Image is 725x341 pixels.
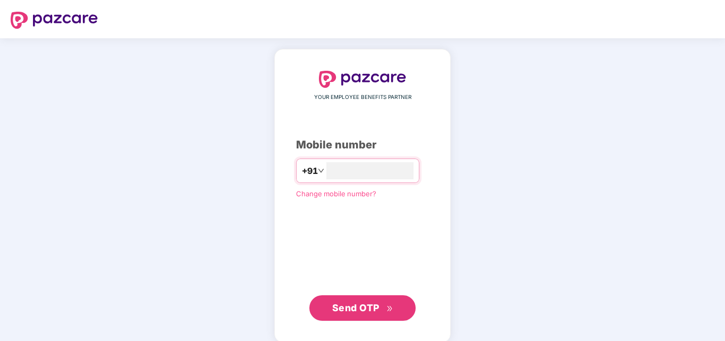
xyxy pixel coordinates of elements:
[11,12,98,29] img: logo
[318,168,324,174] span: down
[296,137,429,153] div: Mobile number
[302,164,318,178] span: +91
[296,189,376,198] a: Change mobile number?
[332,302,380,313] span: Send OTP
[314,93,411,102] span: YOUR EMPLOYEE BENEFITS PARTNER
[309,295,416,321] button: Send OTPdouble-right
[319,71,406,88] img: logo
[386,305,393,312] span: double-right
